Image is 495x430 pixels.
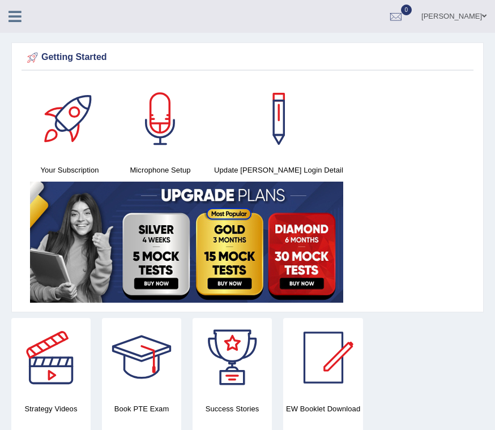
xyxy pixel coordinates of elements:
img: small5.jpg [30,182,343,303]
span: 0 [401,5,412,15]
h4: Your Subscription [30,164,109,176]
h4: Update [PERSON_NAME] Login Detail [211,164,346,176]
h4: Microphone Setup [121,164,200,176]
h4: Success Stories [193,403,272,415]
h4: Book PTE Exam [102,403,181,415]
h4: EW Booklet Download [283,403,363,415]
h4: Strategy Videos [11,403,91,415]
div: Getting Started [24,49,471,66]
